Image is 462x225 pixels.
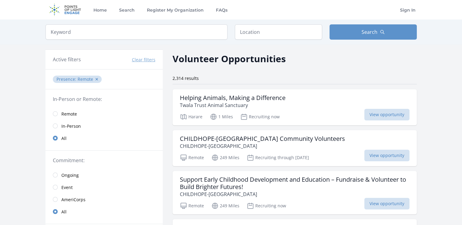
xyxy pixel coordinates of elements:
button: ✕ [95,76,99,82]
h3: Active filters [53,56,81,63]
span: Presence : [56,76,78,82]
a: CHILDHOPE-[GEOGRAPHIC_DATA] Community Volunteers CHILDHOPE-[GEOGRAPHIC_DATA] Remote 249 Miles Rec... [173,130,417,166]
span: Event [61,184,73,191]
p: Recruiting now [240,113,280,120]
p: Twala Trust Animal Sanctuary [180,102,286,109]
a: All [45,205,163,218]
p: Remote [180,202,204,209]
h3: Support Early Childhood Development and Education – Fundraise & Volunteer to Build Brighter Futures! [180,176,409,191]
span: View opportunity [364,109,409,120]
a: In-Person [45,120,163,132]
p: CHILDHOPE-[GEOGRAPHIC_DATA] [180,142,345,150]
p: Recruiting through [DATE] [247,154,309,161]
legend: Commitment: [53,157,155,164]
span: In-Person [61,123,81,129]
a: All [45,132,163,144]
button: Search [329,24,417,40]
span: Remote [78,76,93,82]
span: Search [362,28,377,36]
span: 2,314 results [173,75,199,81]
p: Harare [180,113,202,120]
button: Clear filters [132,57,155,63]
legend: In-Person or Remote: [53,95,155,103]
span: View opportunity [364,198,409,209]
a: Support Early Childhood Development and Education – Fundraise & Volunteer to Build Brighter Futur... [173,171,417,214]
span: View opportunity [364,150,409,161]
input: Location [235,24,322,40]
a: Ongoing [45,169,163,181]
p: Recruiting now [247,202,286,209]
p: 249 Miles [211,154,239,161]
a: Event [45,181,163,193]
h3: CHILDHOPE-[GEOGRAPHIC_DATA] Community Volunteers [180,135,345,142]
span: AmeriCorps [61,197,85,203]
span: Ongoing [61,172,79,178]
input: Keyword [45,24,227,40]
a: Helping Animals, Making a Difference Twala Trust Animal Sanctuary Harare 1 Miles Recruiting now V... [173,89,417,125]
span: Remote [61,111,77,117]
h2: Volunteer Opportunities [173,52,286,66]
p: Remote [180,154,204,161]
p: 1 Miles [210,113,233,120]
span: All [61,209,67,215]
a: AmeriCorps [45,193,163,205]
h3: Helping Animals, Making a Difference [180,94,286,102]
p: 249 Miles [211,202,239,209]
span: All [61,135,67,141]
p: CHILDHOPE-[GEOGRAPHIC_DATA] [180,191,409,198]
a: Remote [45,108,163,120]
